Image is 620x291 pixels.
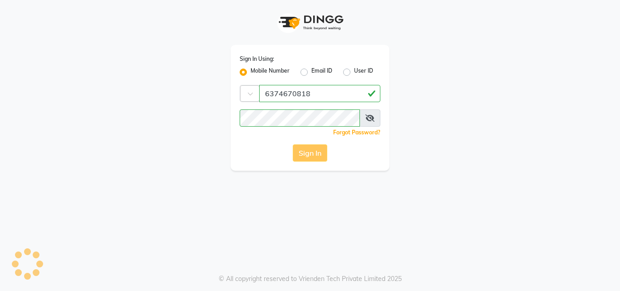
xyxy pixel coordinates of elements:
label: Email ID [311,67,332,78]
a: Forgot Password? [333,129,380,136]
input: Username [259,85,380,102]
label: Mobile Number [251,67,290,78]
input: Username [240,109,360,127]
label: Sign In Using: [240,55,274,63]
label: User ID [354,67,373,78]
img: logo1.svg [274,9,346,36]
